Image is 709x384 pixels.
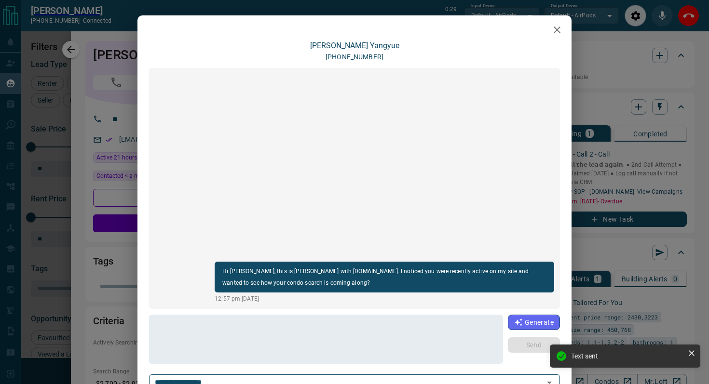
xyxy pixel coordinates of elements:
div: Text sent [571,352,684,360]
p: Hi [PERSON_NAME], this is [PERSON_NAME] with [DOMAIN_NAME]. I noticed you were recently active on... [222,265,546,289]
p: 12:57 pm [DATE] [215,294,554,303]
button: Generate [508,315,560,330]
a: [PERSON_NAME] Yangyue [310,41,399,50]
p: [PHONE_NUMBER] [326,52,383,62]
